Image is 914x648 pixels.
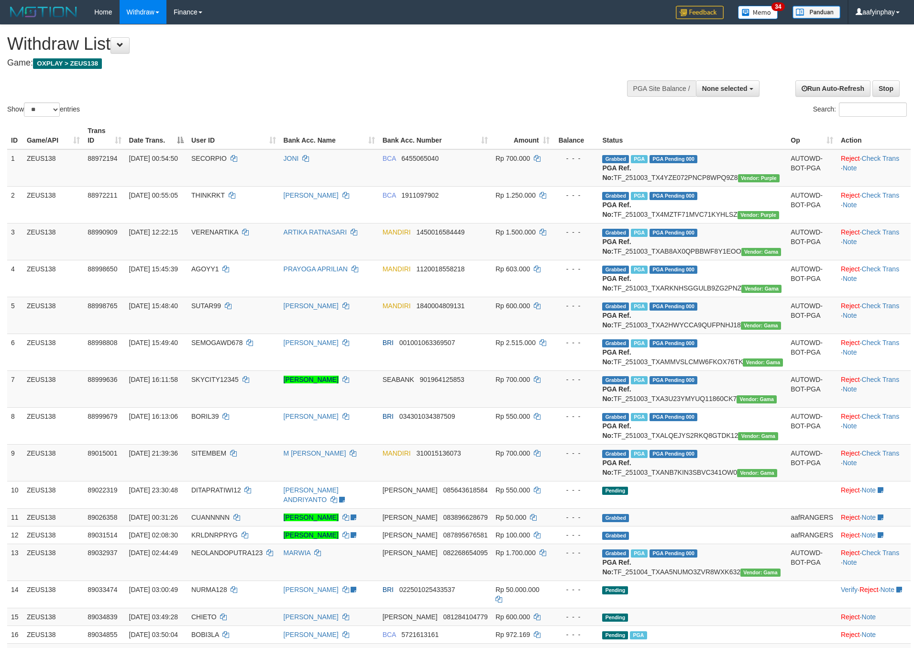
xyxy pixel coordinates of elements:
a: Note [843,459,857,467]
td: AUTOWD-BOT-PGA [787,223,837,260]
span: [DATE] 02:08:30 [129,531,178,539]
span: Marked by aafanarl [631,376,648,384]
div: - - - [557,513,595,522]
th: Bank Acc. Number: activate to sort column ascending [379,122,492,149]
span: Rp 1.250.000 [496,191,536,199]
a: Check Trans [862,413,900,420]
a: Note [843,164,857,172]
span: PGA Pending [650,339,697,347]
span: Copy 6455065040 to clipboard [401,155,439,162]
span: Rp 700.000 [496,376,530,383]
a: Note [843,385,857,393]
span: 89022319 [88,486,117,494]
span: BORIL39 [191,413,219,420]
div: - - - [557,190,595,200]
span: Marked by aafnoeunsreypich [631,450,648,458]
a: M [PERSON_NAME] [284,449,346,457]
div: PGA Site Balance / [627,80,696,97]
span: 88972211 [88,191,117,199]
span: 89026358 [88,514,117,521]
b: PGA Ref. No: [602,312,631,329]
a: Reject [841,631,860,638]
td: 3 [7,223,23,260]
td: 8 [7,407,23,444]
a: JONI [284,155,299,162]
span: [DATE] 00:54:50 [129,155,178,162]
a: [PERSON_NAME] [284,413,339,420]
td: AUTOWD-BOT-PGA [787,260,837,297]
div: - - - [557,264,595,274]
td: 7 [7,370,23,407]
span: 88999679 [88,413,117,420]
th: Game/API: activate to sort column ascending [23,122,84,149]
span: Rp 50.000 [496,514,527,521]
a: [PERSON_NAME] [284,191,339,199]
td: ZEUS138 [23,186,84,223]
a: [PERSON_NAME] [284,514,339,521]
img: Button%20Memo.svg [738,6,778,19]
img: MOTION_logo.png [7,5,80,19]
span: Copy 1840004809131 to clipboard [416,302,464,310]
button: None selected [696,80,760,97]
span: 88998650 [88,265,117,273]
td: AUTOWD-BOT-PGA [787,186,837,223]
span: AGOYY1 [191,265,219,273]
span: None selected [702,85,748,92]
a: Verify [841,586,858,593]
td: ZEUS138 [23,370,84,407]
a: Reject [841,376,860,383]
th: Bank Acc. Name: activate to sort column ascending [280,122,379,149]
th: User ID: activate to sort column ascending [187,122,280,149]
span: 88998765 [88,302,117,310]
span: Rp 700.000 [496,449,530,457]
a: Check Trans [862,449,900,457]
span: Vendor URL: https://trx31.1velocity.biz [737,469,777,477]
td: · · [837,149,911,187]
div: - - - [557,412,595,421]
span: Marked by aafsolysreylen [631,302,648,311]
span: Copy 1120018558218 to clipboard [416,265,464,273]
span: Marked by aaftrukkakada [631,549,648,558]
td: 11 [7,508,23,526]
span: Vendor URL: https://trx31.1velocity.biz [741,285,782,293]
td: · [837,526,911,544]
td: ZEUS138 [23,581,84,608]
select: Showentries [24,102,60,117]
td: 12 [7,526,23,544]
label: Search: [813,102,907,117]
th: Date Trans.: activate to sort column descending [125,122,187,149]
span: Copy 083896628679 to clipboard [443,514,487,521]
span: Grabbed [602,302,629,311]
a: Reject [841,549,860,557]
span: [DATE] 03:00:49 [129,586,178,593]
b: PGA Ref. No: [602,559,631,576]
td: ZEUS138 [23,260,84,297]
span: 34 [771,2,784,11]
span: Copy 087895676581 to clipboard [443,531,487,539]
span: Copy 001001063369507 to clipboard [399,339,455,346]
b: PGA Ref. No: [602,348,631,366]
span: Grabbed [602,450,629,458]
a: MARWIA [284,549,311,557]
div: - - - [557,585,595,594]
div: - - - [557,485,595,495]
span: Vendor URL: https://trx31.1velocity.biz [743,358,783,367]
span: MANDIRI [383,449,411,457]
td: · · [837,407,911,444]
span: PGA Pending [650,450,697,458]
span: Marked by aafkaynarin [631,339,648,347]
a: PRAYOGA APRILIAN [284,265,348,273]
th: Trans ID: activate to sort column ascending [84,122,125,149]
span: [PERSON_NAME] [383,514,438,521]
span: Rp 550.000 [496,413,530,420]
td: TF_251003_TXANB7KIN3SBVC341OW0 [598,444,787,481]
a: [PERSON_NAME] [284,613,339,621]
span: [DATE] 16:13:06 [129,413,178,420]
span: BRI [383,339,394,346]
b: PGA Ref. No: [602,238,631,255]
a: Note [843,275,857,282]
a: Reject [859,586,879,593]
span: 88990909 [88,228,117,236]
th: Action [837,122,911,149]
td: 13 [7,544,23,581]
